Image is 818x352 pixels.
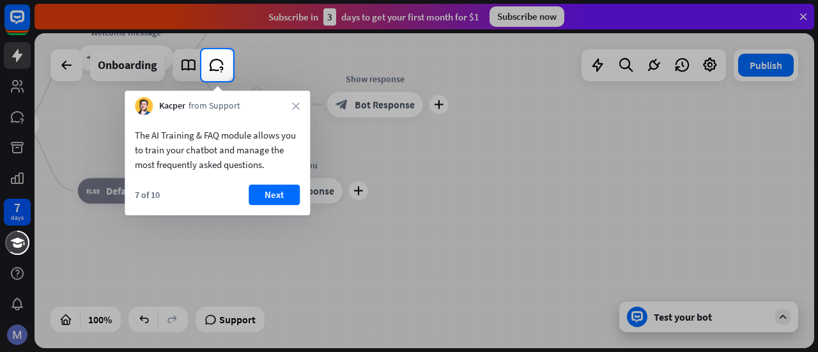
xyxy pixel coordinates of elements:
[135,128,300,172] div: The AI Training & FAQ module allows you to train your chatbot and manage the most frequently aske...
[189,100,240,112] span: from Support
[159,100,185,112] span: Kacper
[249,185,300,205] button: Next
[292,102,300,110] i: close
[135,189,160,201] div: 7 of 10
[10,5,49,43] button: Open LiveChat chat widget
